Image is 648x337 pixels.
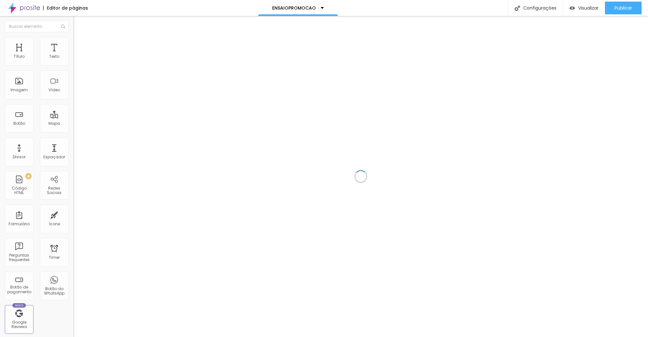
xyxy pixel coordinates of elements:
span: Publicar [614,5,632,11]
div: Botão [13,121,25,126]
div: Título [14,54,25,59]
div: Divisor [13,155,26,159]
div: Mapa [48,121,60,126]
div: Redes Sociais [41,186,67,195]
div: Google Reviews [6,320,32,329]
button: Publicar [605,2,642,14]
div: Espaçador [43,155,65,159]
div: Timer [49,255,60,260]
img: view-1.svg [570,5,575,11]
div: Botão do WhatsApp [41,287,67,296]
div: Texto [49,54,59,59]
p: ENSAIOPROMOCAO [272,6,316,10]
input: Buscar elemento [5,21,69,32]
img: Icone [515,5,520,11]
div: Perguntas frequentes [6,253,32,262]
button: Visualizar [563,2,605,14]
div: Botão de pagamento [6,285,32,294]
div: Novo [12,303,26,308]
span: Visualizar [578,5,599,11]
div: Editor de páginas [43,6,88,10]
div: Vídeo [48,88,60,92]
img: Icone [61,25,65,28]
div: Formulário [9,222,30,226]
div: Ícone [49,222,60,226]
div: Imagem [11,88,28,92]
div: Código HTML [6,186,32,195]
